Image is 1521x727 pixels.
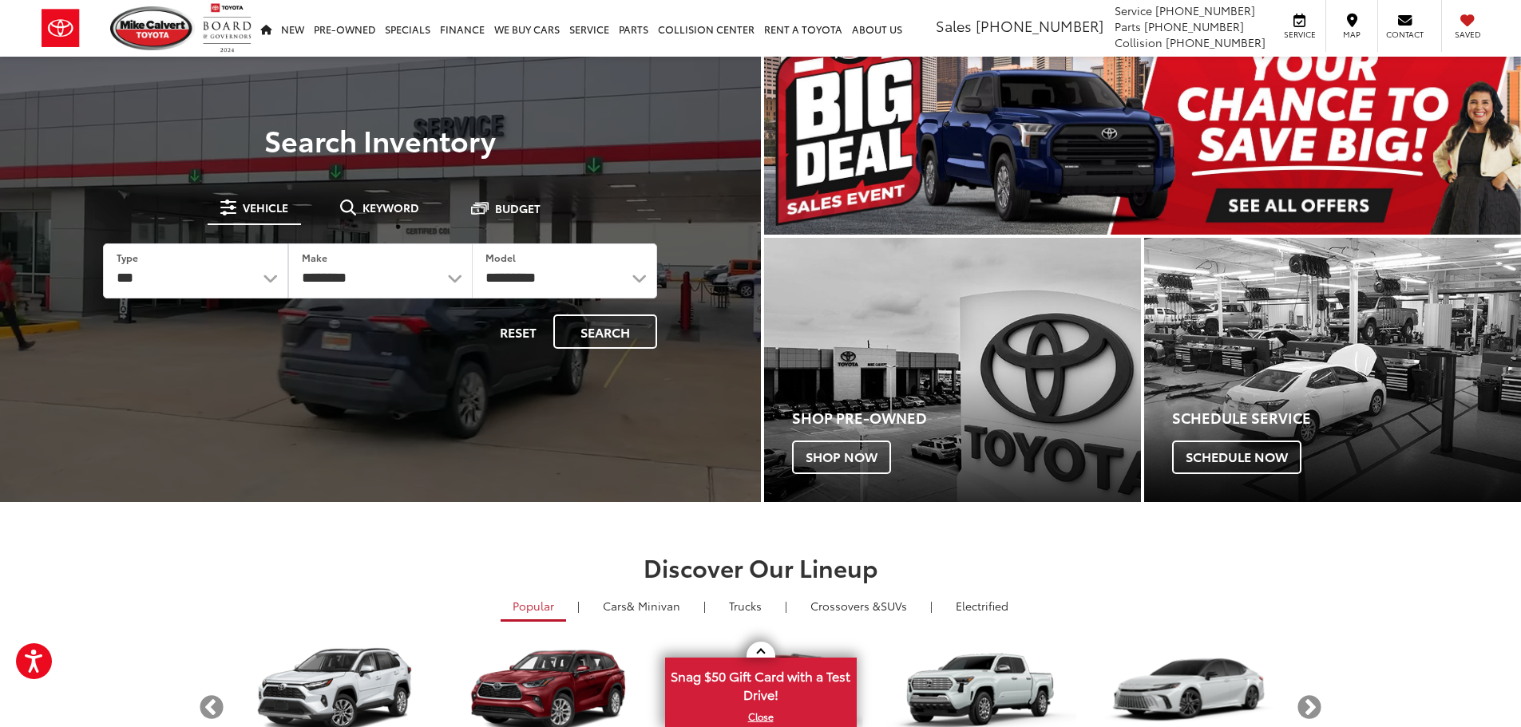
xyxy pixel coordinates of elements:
span: Shop Now [792,441,891,474]
a: Schedule Service Schedule Now [1144,238,1521,502]
li: | [781,598,791,614]
span: Service [1281,29,1317,40]
button: Search [553,314,657,349]
h4: Schedule Service [1172,410,1521,426]
label: Model [485,251,516,264]
span: Parts [1115,18,1141,34]
label: Type [117,251,138,264]
h4: Shop Pre-Owned [792,410,1141,426]
a: SUVs [798,592,919,619]
span: Map [1334,29,1369,40]
img: Mike Calvert Toyota [110,6,195,50]
h2: Discover Our Lineup [198,554,1324,580]
span: Contact [1386,29,1424,40]
button: Previous [198,693,226,721]
span: [PHONE_NUMBER] [1155,2,1255,18]
label: Make [302,251,327,264]
span: Service [1115,2,1152,18]
span: [PHONE_NUMBER] [1166,34,1266,50]
span: [PHONE_NUMBER] [976,15,1103,36]
div: Toyota [764,238,1141,502]
span: Saved [1450,29,1485,40]
a: Shop Pre-Owned Shop Now [764,238,1141,502]
a: Popular [501,592,566,622]
div: Toyota [1144,238,1521,502]
span: Vehicle [243,202,288,213]
a: Electrified [944,592,1020,619]
li: | [699,598,710,614]
span: Sales [936,15,972,36]
span: Snag $50 Gift Card with a Test Drive! [667,659,855,708]
span: Collision [1115,34,1163,50]
button: Reset [486,314,550,349]
span: Keyword [362,202,419,213]
span: Crossovers & [810,598,881,614]
h3: Search Inventory [67,124,694,156]
li: | [573,598,584,614]
a: Trucks [717,592,774,619]
a: Cars [591,592,692,619]
span: Schedule Now [1172,441,1301,474]
span: Budget [495,203,541,214]
span: & Minivan [627,598,680,614]
button: Next [1296,693,1324,721]
span: [PHONE_NUMBER] [1144,18,1244,34]
li: | [926,598,937,614]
